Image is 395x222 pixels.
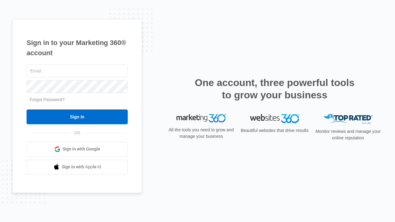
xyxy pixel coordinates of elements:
[27,142,128,157] a: Sign in with Google
[323,114,373,124] img: Top Rated Local
[27,109,128,124] input: Sign In
[62,164,101,170] span: Sign in with Apple Id
[63,146,100,152] span: Sign in with Google
[193,76,356,101] h2: One account, three powerful tools to grow your business
[250,114,299,123] img: Websites 360
[167,127,236,140] p: All the tools you need to grow and manage your business
[70,130,85,136] span: OR
[27,160,128,175] a: Sign in with Apple Id
[240,127,309,134] p: Beautiful websites that drive results
[30,97,65,102] a: Forgot Password?
[27,64,128,77] input: Email
[27,38,128,58] h1: Sign in to your Marketing 360® account
[314,128,383,141] p: Monitor reviews and manage your online reputation
[177,114,226,123] img: Marketing 360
